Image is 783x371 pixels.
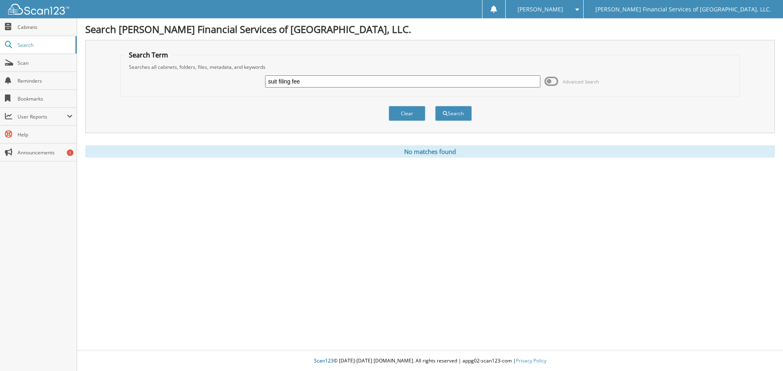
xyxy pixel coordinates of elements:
[18,95,73,102] span: Bookmarks
[67,149,73,156] div: 1
[595,7,771,12] span: [PERSON_NAME] Financial Services of [GEOGRAPHIC_DATA], LLC.
[18,24,73,31] span: Cabinets
[8,4,69,15] img: scan123-logo-white.svg
[18,113,67,120] span: User Reports
[18,59,73,66] span: Scan
[125,50,172,59] legend: Search Term
[18,131,73,138] span: Help
[85,145,775,158] div: No matches found
[18,77,73,84] span: Reminders
[314,357,334,364] span: Scan123
[77,351,783,371] div: © [DATE]-[DATE] [DOMAIN_NAME]. All rights reserved | appg02-scan123-com |
[85,22,775,36] h1: Search [PERSON_NAME] Financial Services of [GEOGRAPHIC_DATA], LLC.
[18,149,73,156] span: Announcements
[435,106,472,121] button: Search
[125,64,736,70] div: Searches all cabinets, folders, files, metadata, and keywords
[389,106,425,121] button: Clear
[563,79,599,85] span: Advanced Search
[518,7,563,12] span: [PERSON_NAME]
[516,357,546,364] a: Privacy Policy
[18,42,71,48] span: Search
